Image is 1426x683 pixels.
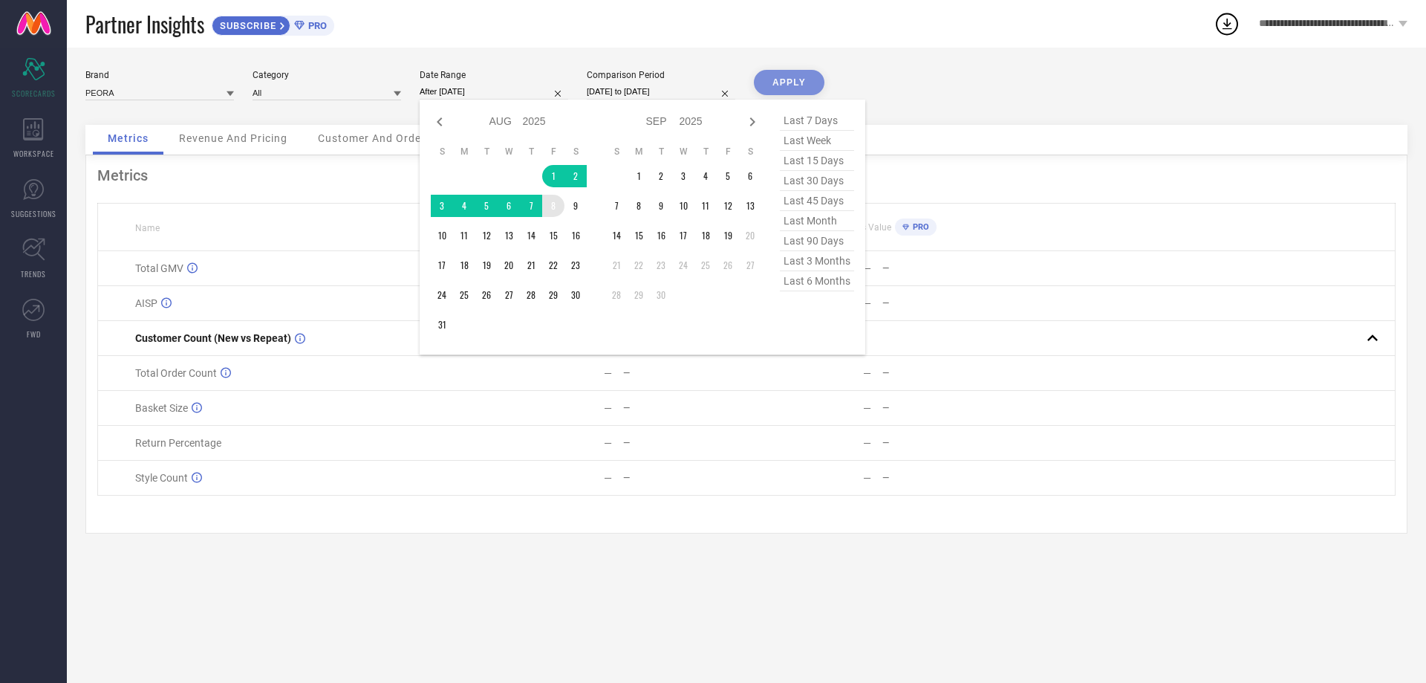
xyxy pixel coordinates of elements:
[717,224,739,247] td: Fri Sep 19 2025
[564,195,587,217] td: Sat Aug 09 2025
[542,224,564,247] td: Fri Aug 15 2025
[650,146,672,158] th: Tuesday
[628,165,650,187] td: Mon Sep 01 2025
[431,254,453,276] td: Sun Aug 17 2025
[431,113,449,131] div: Previous month
[780,191,854,211] span: last 45 days
[780,151,854,171] span: last 15 days
[780,251,854,271] span: last 3 months
[909,222,929,232] span: PRO
[650,165,672,187] td: Tue Sep 02 2025
[453,146,475,158] th: Monday
[604,367,612,379] div: —
[628,254,650,276] td: Mon Sep 22 2025
[780,211,854,231] span: last month
[739,224,761,247] td: Sat Sep 20 2025
[564,165,587,187] td: Sat Aug 02 2025
[135,332,291,344] span: Customer Count (New vs Repeat)
[431,224,453,247] td: Sun Aug 10 2025
[453,195,475,217] td: Mon Aug 04 2025
[694,224,717,247] td: Thu Sep 18 2025
[498,195,520,217] td: Wed Aug 06 2025
[672,146,694,158] th: Wednesday
[431,314,453,336] td: Sun Aug 31 2025
[85,9,204,39] span: Partner Insights
[694,254,717,276] td: Thu Sep 25 2025
[212,20,280,31] span: SUBSCRIBE
[882,403,1005,413] div: —
[604,402,612,414] div: —
[650,254,672,276] td: Tue Sep 23 2025
[628,195,650,217] td: Mon Sep 08 2025
[318,132,432,144] span: Customer And Orders
[628,284,650,306] td: Mon Sep 29 2025
[863,472,871,484] div: —
[564,224,587,247] td: Sat Aug 16 2025
[1214,10,1240,37] div: Open download list
[694,165,717,187] td: Thu Sep 04 2025
[623,473,746,483] div: —
[542,195,564,217] td: Fri Aug 08 2025
[498,146,520,158] th: Wednesday
[863,437,871,449] div: —
[212,12,334,36] a: SUBSCRIBEPRO
[587,84,735,100] input: Select comparison period
[253,70,401,80] div: Category
[650,195,672,217] td: Tue Sep 09 2025
[135,262,183,274] span: Total GMV
[628,224,650,247] td: Mon Sep 15 2025
[628,146,650,158] th: Monday
[863,402,871,414] div: —
[694,195,717,217] td: Thu Sep 11 2025
[305,20,327,31] span: PRO
[780,131,854,151] span: last week
[179,132,287,144] span: Revenue And Pricing
[135,437,221,449] span: Return Percentage
[520,254,542,276] td: Thu Aug 21 2025
[453,284,475,306] td: Mon Aug 25 2025
[863,262,871,274] div: —
[431,195,453,217] td: Sun Aug 03 2025
[672,165,694,187] td: Wed Sep 03 2025
[623,438,746,448] div: —
[605,284,628,306] td: Sun Sep 28 2025
[21,268,46,279] span: TRENDS
[431,146,453,158] th: Sunday
[717,195,739,217] td: Fri Sep 12 2025
[604,472,612,484] div: —
[882,438,1005,448] div: —
[739,165,761,187] td: Sat Sep 06 2025
[587,70,735,80] div: Comparison Period
[672,224,694,247] td: Wed Sep 17 2025
[564,146,587,158] th: Saturday
[605,195,628,217] td: Sun Sep 07 2025
[520,224,542,247] td: Thu Aug 14 2025
[882,368,1005,378] div: —
[717,146,739,158] th: Friday
[453,254,475,276] td: Mon Aug 18 2025
[780,231,854,251] span: last 90 days
[475,284,498,306] td: Tue Aug 26 2025
[11,208,56,219] span: SUGGESTIONS
[135,402,188,414] span: Basket Size
[605,224,628,247] td: Sun Sep 14 2025
[882,263,1005,273] div: —
[135,472,188,484] span: Style Count
[650,224,672,247] td: Tue Sep 16 2025
[780,271,854,291] span: last 6 months
[564,254,587,276] td: Sat Aug 23 2025
[739,254,761,276] td: Sat Sep 27 2025
[431,284,453,306] td: Sun Aug 24 2025
[135,223,160,233] span: Name
[672,195,694,217] td: Wed Sep 10 2025
[520,284,542,306] td: Thu Aug 28 2025
[604,437,612,449] div: —
[520,195,542,217] td: Thu Aug 07 2025
[717,165,739,187] td: Fri Sep 05 2025
[882,298,1005,308] div: —
[780,171,854,191] span: last 30 days
[717,254,739,276] td: Fri Sep 26 2025
[542,165,564,187] td: Fri Aug 01 2025
[520,146,542,158] th: Thursday
[27,328,41,340] span: FWD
